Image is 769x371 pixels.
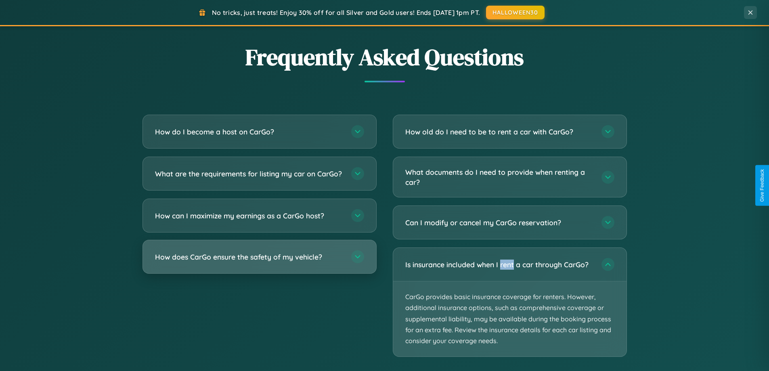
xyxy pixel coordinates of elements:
h3: What are the requirements for listing my car on CarGo? [155,169,343,179]
h3: How do I become a host on CarGo? [155,127,343,137]
h3: What documents do I need to provide when renting a car? [405,167,593,187]
h3: Can I modify or cancel my CarGo reservation? [405,218,593,228]
div: Give Feedback [759,169,765,202]
h3: How does CarGo ensure the safety of my vehicle? [155,252,343,262]
h3: Is insurance included when I rent a car through CarGo? [405,260,593,270]
span: No tricks, just treats! Enjoy 30% off for all Silver and Gold users! Ends [DATE] 1pm PT. [212,8,480,17]
button: HALLOWEEN30 [486,6,545,19]
h3: How can I maximize my earnings as a CarGo host? [155,211,343,221]
h3: How old do I need to be to rent a car with CarGo? [405,127,593,137]
p: CarGo provides basic insurance coverage for renters. However, additional insurance options, such ... [393,281,627,356]
h2: Frequently Asked Questions [142,42,627,73]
